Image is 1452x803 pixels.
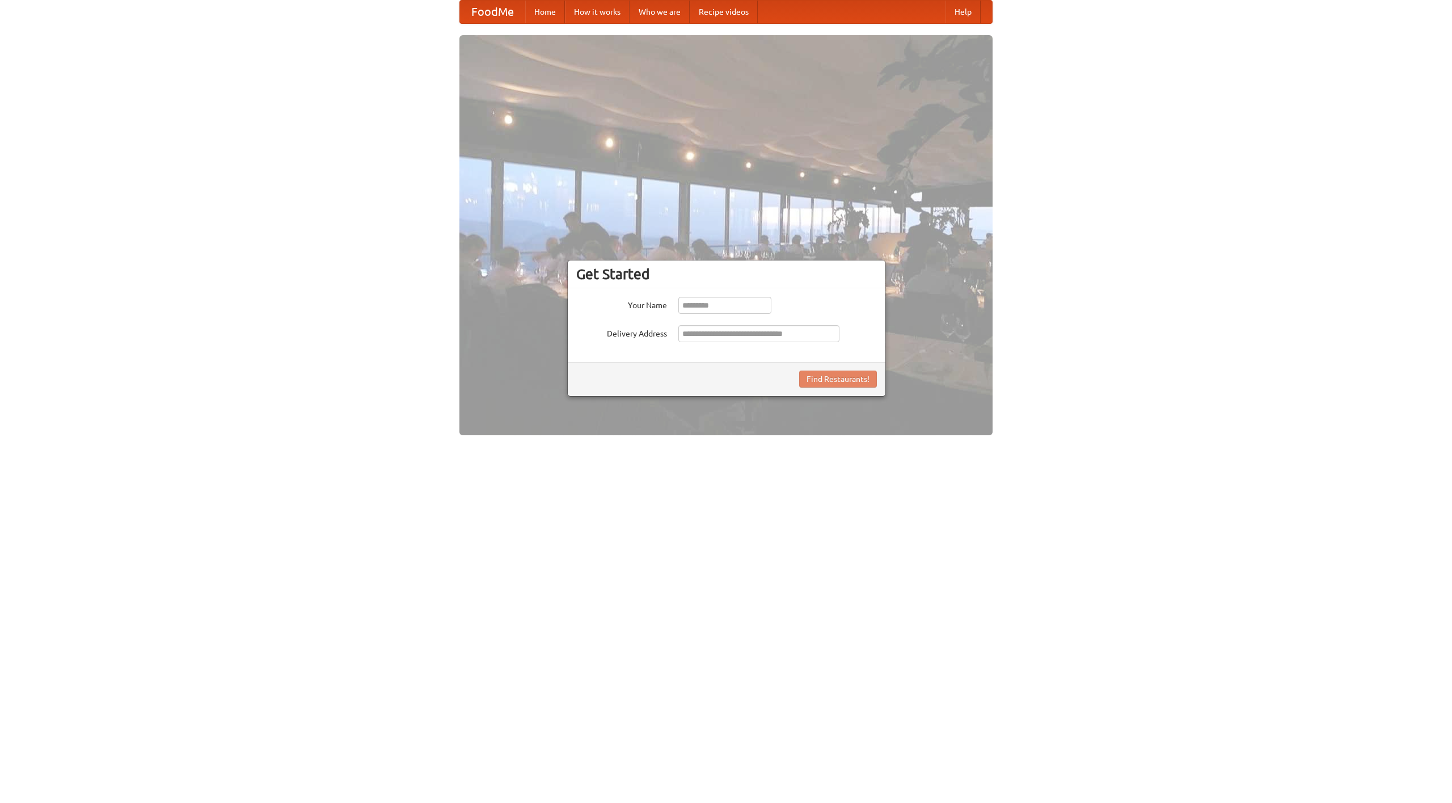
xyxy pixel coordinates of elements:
label: Delivery Address [576,325,667,339]
a: Help [946,1,981,23]
button: Find Restaurants! [799,371,877,388]
h3: Get Started [576,266,877,283]
a: How it works [565,1,630,23]
a: Recipe videos [690,1,758,23]
a: FoodMe [460,1,525,23]
label: Your Name [576,297,667,311]
a: Home [525,1,565,23]
a: Who we are [630,1,690,23]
